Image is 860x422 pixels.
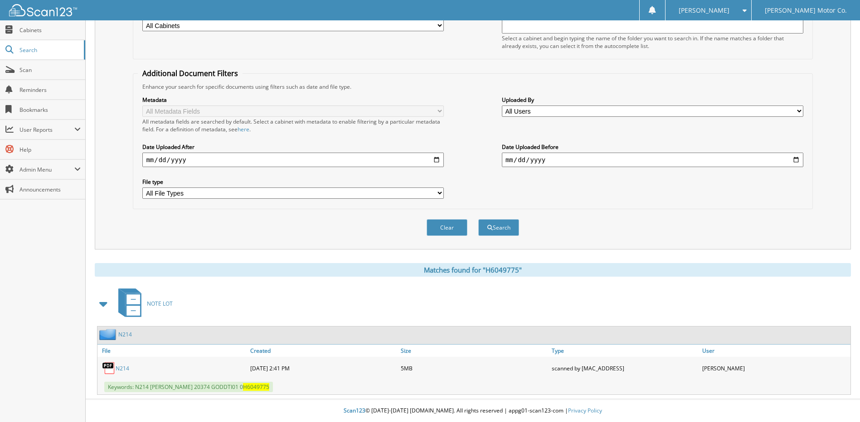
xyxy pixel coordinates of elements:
[19,106,81,114] span: Bookmarks
[815,379,860,422] iframe: Chat Widget
[142,153,444,167] input: start
[238,125,249,133] a: here
[19,66,81,74] span: Scan
[568,407,602,414] a: Privacy Policy
[142,118,444,133] div: All metadata fields are searched by default. Select a cabinet with metadata to enable filtering b...
[243,383,269,391] span: H6049775
[19,166,74,173] span: Admin Menu
[549,359,700,377] div: scanned by [MAC_ADDRESS]
[398,345,549,357] a: Size
[478,219,519,236] button: Search
[19,26,81,34] span: Cabinets
[142,143,444,151] label: Date Uploaded After
[502,96,803,104] label: Uploaded By
[344,407,365,414] span: Scan123
[9,4,77,16] img: scan123-logo-white.svg
[19,126,74,134] span: User Reports
[502,143,803,151] label: Date Uploaded Before
[116,364,129,372] a: N214
[679,8,729,13] span: [PERSON_NAME]
[700,359,850,377] div: [PERSON_NAME]
[19,46,79,54] span: Search
[142,96,444,104] label: Metadata
[248,345,398,357] a: Created
[19,86,81,94] span: Reminders
[138,68,243,78] legend: Additional Document Filters
[99,329,118,340] img: folder2.png
[765,8,847,13] span: [PERSON_NAME] Motor Co.
[398,359,549,377] div: 5MB
[118,331,132,338] a: N214
[86,400,860,422] div: © [DATE]-[DATE] [DOMAIN_NAME]. All rights reserved | appg01-scan123-com |
[502,34,803,50] div: Select a cabinet and begin typing the name of the folder you want to search in. If the name match...
[427,219,467,236] button: Clear
[19,186,81,193] span: Announcements
[700,345,850,357] a: User
[113,286,173,321] a: NOTE LOT
[502,153,803,167] input: end
[102,361,116,375] img: PDF.png
[19,146,81,153] span: Help
[95,263,851,277] div: Matches found for "H6049775"
[97,345,248,357] a: File
[142,178,444,186] label: File type
[138,83,807,91] div: Enhance your search for specific documents using filters such as date and file type.
[147,300,173,307] span: NOTE LOT
[104,382,273,392] span: Keywords: N214 [PERSON_NAME] 20374 GODDTI01 0
[549,345,700,357] a: Type
[248,359,398,377] div: [DATE] 2:41 PM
